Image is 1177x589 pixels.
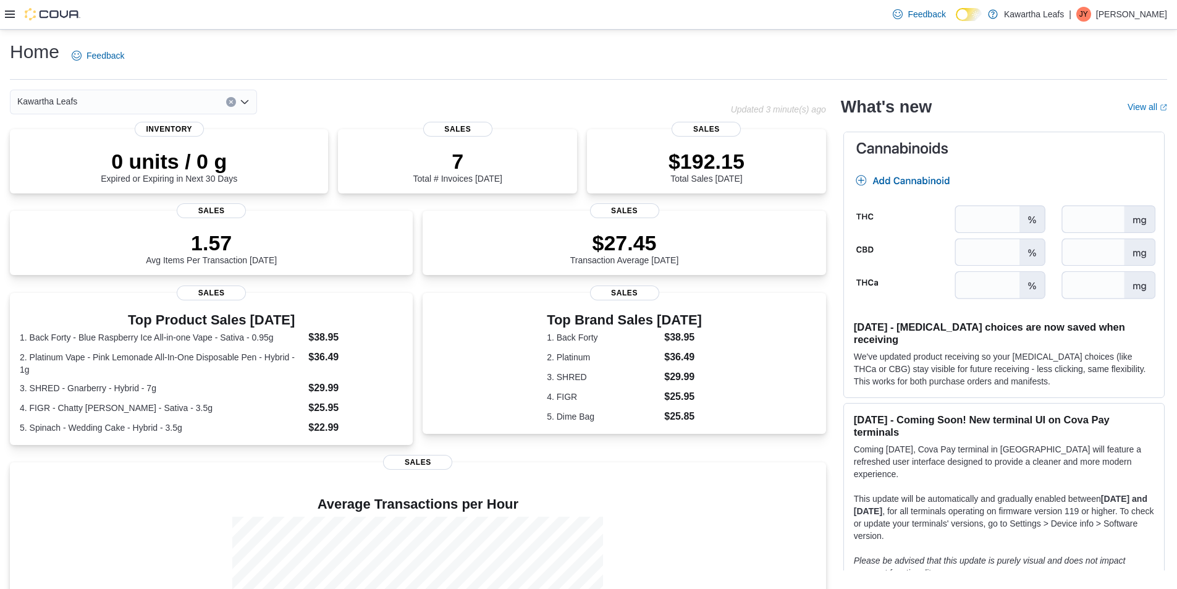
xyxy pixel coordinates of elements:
[20,402,303,414] dt: 4. FIGR - Chatty [PERSON_NAME] - Sativa - 3.5g
[854,350,1154,388] p: We've updated product receiving so your [MEDICAL_DATA] choices (like THCa or CBG) stay visible fo...
[888,2,950,27] a: Feedback
[664,389,702,404] dd: $25.95
[841,97,932,117] h2: What's new
[664,409,702,424] dd: $25.85
[308,381,403,396] dd: $29.99
[1079,7,1088,22] span: JY
[731,104,826,114] p: Updated 3 minute(s) ago
[1160,104,1167,111] svg: External link
[135,122,204,137] span: Inventory
[590,203,659,218] span: Sales
[854,321,1154,345] h3: [DATE] - [MEDICAL_DATA] choices are now saved when receiving
[854,556,1126,578] em: Please be advised that this update is purely visual and does not impact payment functionality.
[664,370,702,384] dd: $29.99
[669,149,745,174] p: $192.15
[20,313,403,328] h3: Top Product Sales [DATE]
[25,8,80,20] img: Cova
[1076,7,1091,22] div: James Yin
[1096,7,1167,22] p: [PERSON_NAME]
[854,413,1154,438] h3: [DATE] - Coming Soon! New terminal UI on Cova Pay terminals
[413,149,502,184] div: Total # Invoices [DATE]
[240,97,250,107] button: Open list of options
[177,286,246,300] span: Sales
[1004,7,1064,22] p: Kawartha Leafs
[20,382,303,394] dt: 3. SHRED - Gnarberry - Hybrid - 7g
[854,494,1147,516] strong: [DATE] and [DATE]
[854,443,1154,480] p: Coming [DATE], Cova Pay terminal in [GEOGRAPHIC_DATA] will feature a refreshed user interface des...
[1128,102,1167,112] a: View allExternal link
[308,350,403,365] dd: $36.49
[20,331,303,344] dt: 1. Back Forty - Blue Raspberry Ice All-in-one Vape - Sativa - 0.95g
[308,330,403,345] dd: $38.95
[20,497,816,512] h4: Average Transactions per Hour
[590,286,659,300] span: Sales
[956,8,982,21] input: Dark Mode
[664,330,702,345] dd: $38.95
[177,203,246,218] span: Sales
[547,331,659,344] dt: 1. Back Forty
[547,410,659,423] dt: 5. Dime Bag
[10,40,59,64] h1: Home
[908,8,945,20] span: Feedback
[101,149,237,184] div: Expired or Expiring in Next 30 Days
[570,231,679,255] p: $27.45
[67,43,129,68] a: Feedback
[146,231,277,255] p: 1.57
[308,420,403,435] dd: $22.99
[672,122,741,137] span: Sales
[20,351,303,376] dt: 2. Platinum Vape - Pink Lemonade All-In-One Disposable Pen - Hybrid - 1g
[1069,7,1071,22] p: |
[17,94,77,109] span: Kawartha Leafs
[669,149,745,184] div: Total Sales [DATE]
[146,231,277,265] div: Avg Items Per Transaction [DATE]
[413,149,502,174] p: 7
[547,313,702,328] h3: Top Brand Sales [DATE]
[854,493,1154,542] p: This update will be automatically and gradually enabled between , for all terminals operating on ...
[383,455,452,470] span: Sales
[547,371,659,383] dt: 3. SHRED
[547,351,659,363] dt: 2. Platinum
[570,231,679,265] div: Transaction Average [DATE]
[226,97,236,107] button: Clear input
[423,122,492,137] span: Sales
[86,49,124,62] span: Feedback
[547,391,659,403] dt: 4. FIGR
[664,350,702,365] dd: $36.49
[308,400,403,415] dd: $25.95
[101,149,237,174] p: 0 units / 0 g
[20,422,303,434] dt: 5. Spinach - Wedding Cake - Hybrid - 3.5g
